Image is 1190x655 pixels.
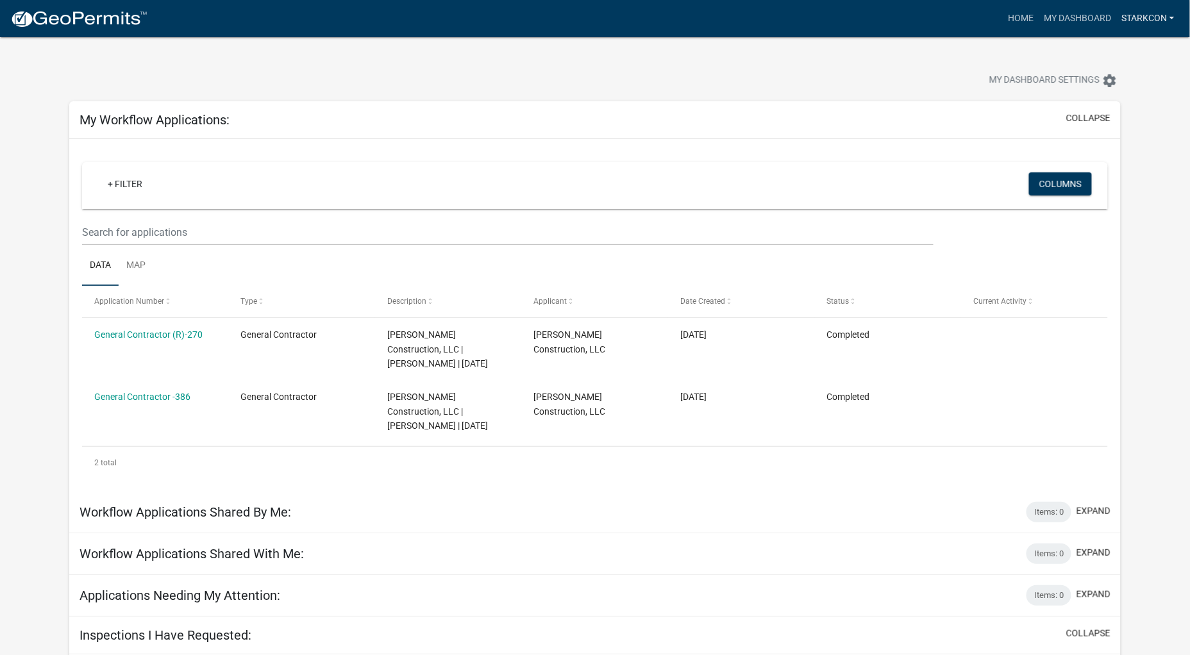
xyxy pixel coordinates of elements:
span: My Dashboard Settings [989,73,1100,88]
h5: My Workflow Applications: [80,112,230,128]
i: settings [1102,73,1118,88]
a: Home [1003,6,1039,31]
span: 12/01/2023 [680,392,707,402]
h5: Workflow Applications Shared By Me: [80,504,291,520]
span: Stark Construction, LLC | Paul Stark | 12/31/2024 [387,392,488,431]
button: My Dashboard Settingssettings [979,68,1128,93]
datatable-header-cell: Description [375,286,522,317]
span: General Contractor [241,329,317,340]
datatable-header-cell: Type [228,286,375,317]
span: Current Activity [973,297,1027,306]
div: Items: 0 [1027,502,1071,522]
span: Applicant [534,297,567,306]
span: Completed [827,392,870,402]
a: My Dashboard [1039,6,1116,31]
button: Columns [1029,172,1092,195]
span: Type [241,297,258,306]
div: 2 total [82,447,1108,479]
button: expand [1077,588,1110,601]
a: General Contractor -386 [94,392,190,402]
span: Application Number [94,297,164,306]
h5: Inspections I Have Requested: [80,627,251,643]
span: Description [387,297,426,306]
a: Map [119,245,153,286]
button: expand [1077,504,1110,518]
div: Items: 0 [1027,585,1071,606]
div: collapse [69,139,1121,492]
input: Search for applications [82,219,934,245]
span: General Contractor [241,392,317,402]
span: Status [827,297,850,306]
span: Date Created [680,297,725,306]
a: Data [82,245,119,286]
button: collapse [1066,112,1110,125]
datatable-header-cell: Application Number [82,286,229,317]
span: Stark Construction, LLC [534,329,606,354]
h5: Workflow Applications Shared With Me: [80,546,304,561]
div: Items: 0 [1027,543,1071,564]
span: Stark Construction, LLC | Paul Stark | 12/31/2025 [387,329,488,369]
span: 12/05/2024 [680,329,707,340]
datatable-header-cell: Applicant [521,286,668,317]
datatable-header-cell: Status [815,286,962,317]
a: + Filter [97,172,153,195]
a: starkcon [1116,6,1180,31]
button: expand [1077,546,1110,560]
h5: Applications Needing My Attention: [80,588,280,603]
span: Stark Construction, LLC [534,392,606,417]
button: collapse [1066,627,1110,640]
a: General Contractor (R)-270 [94,329,203,340]
span: Completed [827,329,870,340]
datatable-header-cell: Date Created [668,286,815,317]
datatable-header-cell: Current Activity [961,286,1108,317]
